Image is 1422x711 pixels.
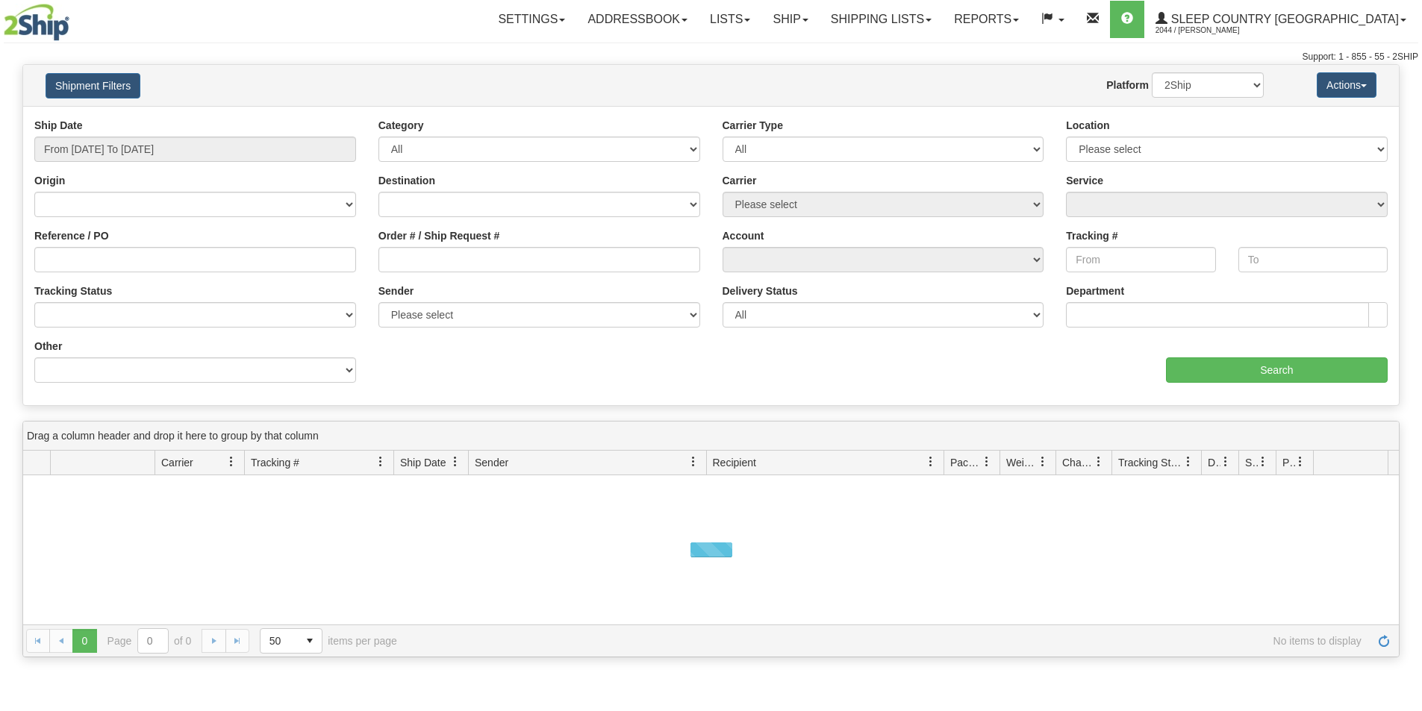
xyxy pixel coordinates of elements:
[974,449,1000,474] a: Packages filter column settings
[34,173,65,188] label: Origin
[260,628,397,654] span: items per page
[418,635,1362,647] span: No items to display
[34,228,109,243] label: Reference / PO
[34,339,62,354] label: Other
[1208,455,1220,470] span: Delivery Status
[1006,455,1038,470] span: Weight
[251,455,299,470] span: Tracking #
[943,1,1030,38] a: Reports
[72,629,96,653] span: Page 0
[1156,23,1267,38] span: 2044 / [PERSON_NAME]
[1166,357,1388,383] input: Search
[1167,13,1399,25] span: Sleep Country [GEOGRAPHIC_DATA]
[1066,247,1215,272] input: From
[1062,455,1094,470] span: Charge
[918,449,944,474] a: Recipient filter column settings
[219,449,244,474] a: Carrier filter column settings
[1066,173,1103,188] label: Service
[475,455,508,470] span: Sender
[820,1,943,38] a: Shipping lists
[1372,629,1396,653] a: Refresh
[576,1,699,38] a: Addressbook
[1118,455,1183,470] span: Tracking Status
[378,118,424,133] label: Category
[1213,449,1238,474] a: Delivery Status filter column settings
[1144,1,1418,38] a: Sleep Country [GEOGRAPHIC_DATA] 2044 / [PERSON_NAME]
[378,173,435,188] label: Destination
[1066,228,1117,243] label: Tracking #
[713,455,756,470] span: Recipient
[681,449,706,474] a: Sender filter column settings
[161,455,193,470] span: Carrier
[269,633,289,648] span: 50
[1245,455,1258,470] span: Shipment Issues
[46,73,140,98] button: Shipment Filters
[950,455,982,470] span: Packages
[1250,449,1276,474] a: Shipment Issues filter column settings
[1086,449,1111,474] a: Charge filter column settings
[1282,455,1295,470] span: Pickup Status
[1238,247,1388,272] input: To
[1106,78,1149,93] label: Platform
[107,628,192,654] span: Page of 0
[4,4,69,41] img: logo2044.jpg
[368,449,393,474] a: Tracking # filter column settings
[723,173,757,188] label: Carrier
[1030,449,1055,474] a: Weight filter column settings
[378,228,500,243] label: Order # / Ship Request #
[400,455,446,470] span: Ship Date
[4,51,1418,63] div: Support: 1 - 855 - 55 - 2SHIP
[723,228,764,243] label: Account
[761,1,819,38] a: Ship
[34,118,83,133] label: Ship Date
[487,1,576,38] a: Settings
[1066,284,1124,298] label: Department
[723,284,798,298] label: Delivery Status
[443,449,468,474] a: Ship Date filter column settings
[723,118,783,133] label: Carrier Type
[23,422,1399,451] div: grid grouping header
[1388,279,1421,431] iframe: chat widget
[1288,449,1313,474] a: Pickup Status filter column settings
[1066,118,1109,133] label: Location
[699,1,761,38] a: Lists
[34,284,112,298] label: Tracking Status
[298,629,322,653] span: select
[1176,449,1201,474] a: Tracking Status filter column settings
[260,628,322,654] span: Page sizes drop down
[378,284,414,298] label: Sender
[1317,72,1376,98] button: Actions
